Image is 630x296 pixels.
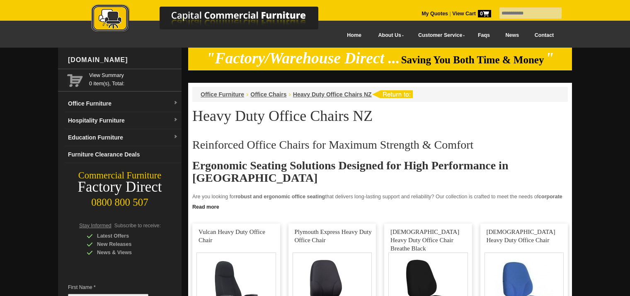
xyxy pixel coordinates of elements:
[68,4,359,34] img: Capital Commercial Furniture Logo
[58,181,182,193] div: Factory Direct
[114,223,161,229] span: Subscribe to receive:
[65,48,182,72] div: [DOMAIN_NAME]
[246,90,248,99] li: ›
[87,248,165,257] div: News & Views
[173,135,178,140] img: dropdown
[58,193,182,208] div: 0800 800 507
[451,11,491,17] a: View Cart0
[192,194,562,208] strong: corporate offices, home workspaces, call centres, and high-traffic environments
[206,50,400,67] em: "Factory/Warehouse Direct ...
[192,139,568,151] h2: Reinforced Office Chairs for Maximum Strength & Comfort
[65,112,182,129] a: Hospitality Furnituredropdown
[470,26,498,45] a: Faqs
[192,193,568,217] p: Are you looking for that delivers long-lasting support and reliability? Our collection is crafted...
[250,91,286,98] a: Office Chairs
[89,71,178,79] a: View Summary
[498,26,527,45] a: News
[89,71,178,87] span: 0 item(s), Total:
[235,194,325,200] strong: robust and ergonomic office seating
[79,223,111,229] span: Stay Informed
[65,146,182,163] a: Furniture Clearance Deals
[192,108,568,124] h1: Heavy Duty Office Chairs NZ
[372,90,413,98] img: return to
[68,4,359,37] a: Capital Commercial Furniture Logo
[188,201,572,211] a: Click to read more
[65,129,182,146] a: Education Furnituredropdown
[68,283,161,291] span: First Name *
[173,101,178,106] img: dropdown
[65,95,182,112] a: Office Furnituredropdown
[87,232,165,240] div: Latest Offers
[201,91,244,98] a: Office Furniture
[58,170,182,181] div: Commercial Furniture
[422,11,448,17] a: My Quotes
[409,26,470,45] a: Customer Service
[369,26,409,45] a: About Us
[192,159,508,184] strong: Ergonomic Seating Solutions Designed for High Performance in [GEOGRAPHIC_DATA]
[288,90,291,99] li: ›
[527,26,562,45] a: Contact
[401,54,544,65] span: Saving You Both Time & Money
[173,118,178,123] img: dropdown
[545,50,554,67] em: "
[478,10,491,17] span: 0
[452,11,491,17] strong: View Cart
[87,240,165,248] div: New Releases
[293,91,372,98] a: Heavy Duty Office Chairs NZ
